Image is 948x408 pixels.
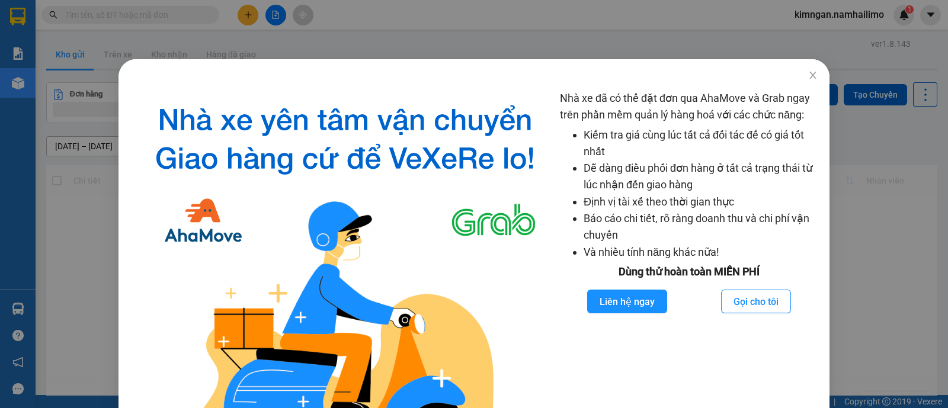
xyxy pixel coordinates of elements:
[796,59,829,92] button: Close
[584,127,818,160] li: Kiểm tra giá cùng lúc tất cả đối tác để có giá tốt nhất
[584,244,818,261] li: Và nhiều tính năng khác nữa!
[584,160,818,194] li: Dễ dàng điều phối đơn hàng ở tất cả trạng thái từ lúc nhận đến giao hàng
[734,294,779,309] span: Gọi cho tôi
[587,290,667,313] button: Liên hệ ngay
[584,194,818,210] li: Định vị tài xế theo thời gian thực
[560,264,818,280] div: Dùng thử hoàn toàn MIỄN PHÍ
[808,70,818,80] span: close
[600,294,655,309] span: Liên hệ ngay
[584,210,818,244] li: Báo cáo chi tiết, rõ ràng doanh thu và chi phí vận chuyển
[721,290,791,313] button: Gọi cho tôi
